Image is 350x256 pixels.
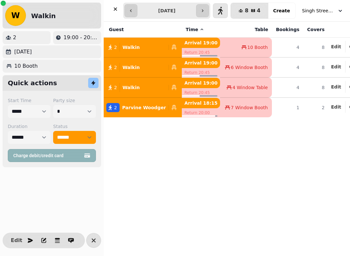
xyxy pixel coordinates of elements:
[10,234,23,247] button: Edit
[31,11,56,20] h2: Walkin
[13,34,16,41] p: 2
[186,26,204,33] button: Time
[303,22,329,38] th: Covers
[298,5,347,17] button: Singh Street Bruntsfield
[182,38,220,48] p: Arrival 19:00
[182,108,220,117] p: Return 20:00
[114,104,117,111] span: 2
[53,123,96,130] label: Status
[182,58,220,68] p: Arrival 19:00
[231,64,268,71] span: 6 Window Booth
[303,38,329,58] td: 8
[104,22,182,38] th: Guest
[272,77,303,98] td: 4
[8,123,51,130] label: Duration
[303,77,329,98] td: 8
[231,104,268,111] span: 7 Window Booth
[53,97,96,104] label: Party size
[182,98,220,108] p: Arrival 18:15
[8,149,96,162] button: Charge debit/credit card
[186,26,198,33] span: Time
[104,60,182,75] button: 2Walkin
[14,62,38,70] p: 10 Booth
[331,64,341,69] span: Edit
[182,48,220,57] p: Return 20:45
[268,3,295,18] button: Create
[114,64,117,71] span: 2
[303,57,329,77] td: 8
[331,104,341,110] button: Edit
[272,22,303,38] th: Bookings
[8,97,51,104] label: Start Time
[331,84,341,90] button: Edit
[14,48,32,56] p: [DATE]
[272,98,303,117] td: 1
[182,68,220,77] p: Return 20:45
[272,38,303,58] td: 4
[182,88,220,97] p: Return 20:45
[122,64,140,71] p: Walkin
[245,8,248,13] span: 8
[104,100,182,115] button: 2Parvine Woodger
[114,44,117,51] span: 2
[272,57,303,77] td: 4
[122,104,166,111] p: Parvine Woodger
[331,44,341,49] span: Edit
[331,85,341,89] span: Edit
[220,22,272,38] th: Table
[331,64,341,70] button: Edit
[182,78,220,88] p: Arrival 19:00
[331,105,341,109] span: Edit
[302,7,334,14] span: Singh Street Bruntsfield
[104,40,182,55] button: 2Walkin
[64,34,99,41] p: 19:00 - 20:45
[273,8,290,13] span: Create
[114,84,117,91] span: 2
[303,98,329,117] td: 2
[104,80,182,95] button: 2Walkin
[13,238,20,243] span: Edit
[247,44,268,51] span: 10 Booth
[231,3,268,18] button: 84
[13,153,83,158] span: Charge debit/credit card
[257,8,261,13] span: 4
[122,84,140,91] p: Walkin
[331,43,341,50] button: Edit
[11,12,20,19] span: W
[232,84,268,91] span: 4 Window Table
[122,44,140,51] p: Walkin
[8,78,57,87] h2: Quick actions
